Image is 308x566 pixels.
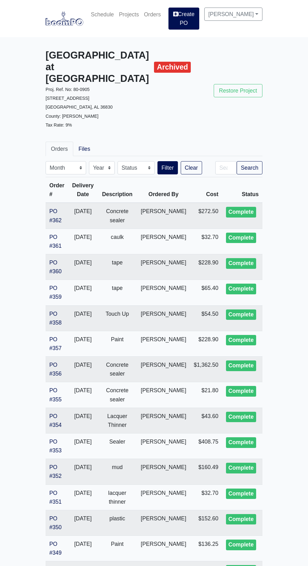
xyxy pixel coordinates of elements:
[97,510,137,535] td: plastic
[226,335,256,346] div: Complete
[190,229,222,254] td: $32.70
[49,387,62,402] a: PO #355
[137,305,190,331] td: [PERSON_NAME]
[226,207,256,218] div: Complete
[226,489,256,499] div: Complete
[226,258,256,269] div: Complete
[226,412,256,422] div: Complete
[49,285,62,300] a: PO #359
[190,510,222,535] td: $152.60
[137,229,190,254] td: [PERSON_NAME]
[97,177,137,203] th: Description
[68,331,97,356] td: [DATE]
[190,484,222,510] td: $32.70
[68,203,97,229] td: [DATE]
[49,336,62,351] a: PO #357
[68,357,97,382] td: [DATE]
[68,484,97,510] td: [DATE]
[226,463,256,473] div: Complete
[137,357,190,382] td: [PERSON_NAME]
[46,177,68,203] th: Order #
[226,284,256,294] div: Complete
[49,541,62,556] a: PO #349
[226,386,256,397] div: Complete
[49,234,62,249] a: PO #361
[137,459,190,484] td: [PERSON_NAME]
[237,161,262,174] button: Search
[190,357,222,382] td: $1,362.50
[226,540,256,550] div: Complete
[137,382,190,408] td: [PERSON_NAME]
[190,536,222,561] td: $136.25
[68,408,97,433] td: [DATE]
[226,233,256,243] div: Complete
[97,305,137,331] td: Touch Up
[168,8,199,30] a: Create PO
[68,459,97,484] td: [DATE]
[49,464,62,479] a: PO #352
[46,96,89,101] small: [STREET_ADDRESS]
[73,142,96,156] a: Files
[141,8,163,21] a: Orders
[97,408,137,433] td: Lacquer Thinner
[190,254,222,280] td: $228.90
[222,177,262,203] th: Status
[137,408,190,433] td: [PERSON_NAME]
[49,515,62,530] a: PO #350
[97,357,137,382] td: Concrete sealer
[137,510,190,535] td: [PERSON_NAME]
[226,514,256,525] div: Complete
[49,259,62,275] a: PO #360
[181,161,202,174] a: Clear
[46,50,149,85] h3: [GEOGRAPHIC_DATA] at [GEOGRAPHIC_DATA]
[68,510,97,535] td: [DATE]
[215,161,237,174] input: Search
[97,229,137,254] td: caulk
[46,11,83,26] img: boomPO
[49,362,62,377] a: PO #356
[97,203,137,229] td: Concrete sealer
[116,8,141,21] a: Projects
[97,254,137,280] td: tape
[137,484,190,510] td: [PERSON_NAME]
[137,254,190,280] td: [PERSON_NAME]
[190,459,222,484] td: $160.49
[190,280,222,305] td: $65.40
[68,382,97,408] td: [DATE]
[46,105,113,110] small: [GEOGRAPHIC_DATA], AL 36830
[46,114,98,119] small: County: [PERSON_NAME]
[190,305,222,331] td: $54.50
[68,254,97,280] td: [DATE]
[157,161,178,174] button: Filter
[226,309,256,320] div: Complete
[190,177,222,203] th: Cost
[214,84,262,97] button: Restore Project
[97,280,137,305] td: tape
[137,280,190,305] td: [PERSON_NAME]
[137,177,190,203] th: Ordered By
[226,437,256,448] div: Complete
[97,331,137,356] td: Paint
[68,177,97,203] th: Delivery Date
[190,331,222,356] td: $228.90
[49,208,62,223] a: PO #362
[97,433,137,459] td: Sealer
[190,408,222,433] td: $43.60
[49,439,62,454] a: PO #353
[88,8,116,21] a: Schedule
[190,382,222,408] td: $21.80
[190,433,222,459] td: $408.75
[97,459,137,484] td: mud
[68,229,97,254] td: [DATE]
[49,490,62,505] a: PO #351
[137,331,190,356] td: [PERSON_NAME]
[190,203,222,229] td: $272.50
[49,413,62,428] a: PO #354
[46,142,73,156] a: Orders
[97,536,137,561] td: Paint
[137,536,190,561] td: [PERSON_NAME]
[204,8,262,21] a: [PERSON_NAME]
[68,280,97,305] td: [DATE]
[46,87,90,92] small: Proj. Ref. No: 80-0905
[68,433,97,459] td: [DATE]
